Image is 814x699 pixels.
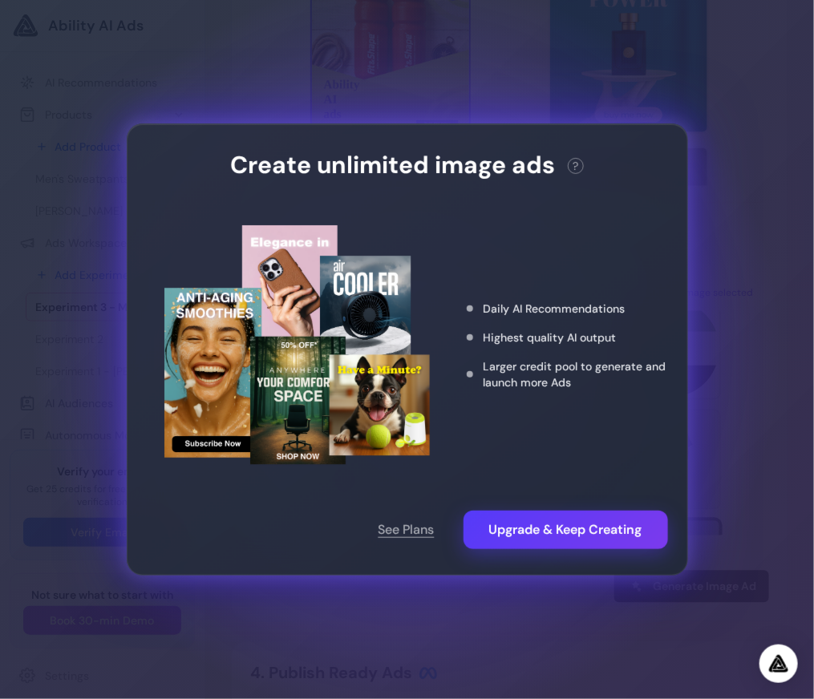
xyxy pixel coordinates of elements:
img: Upgrade [164,225,430,466]
span: Larger credit pool to generate and launch more Ads [483,358,667,390]
span: ? [573,158,579,174]
h3: Create unlimited image ads [230,150,555,180]
span: Daily AI Recommendations [483,301,625,317]
button: See Plans [359,511,454,549]
div: Open Intercom Messenger [759,644,798,683]
span: Highest quality AI output [483,329,616,345]
button: Upgrade & Keep Creating [464,511,668,549]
